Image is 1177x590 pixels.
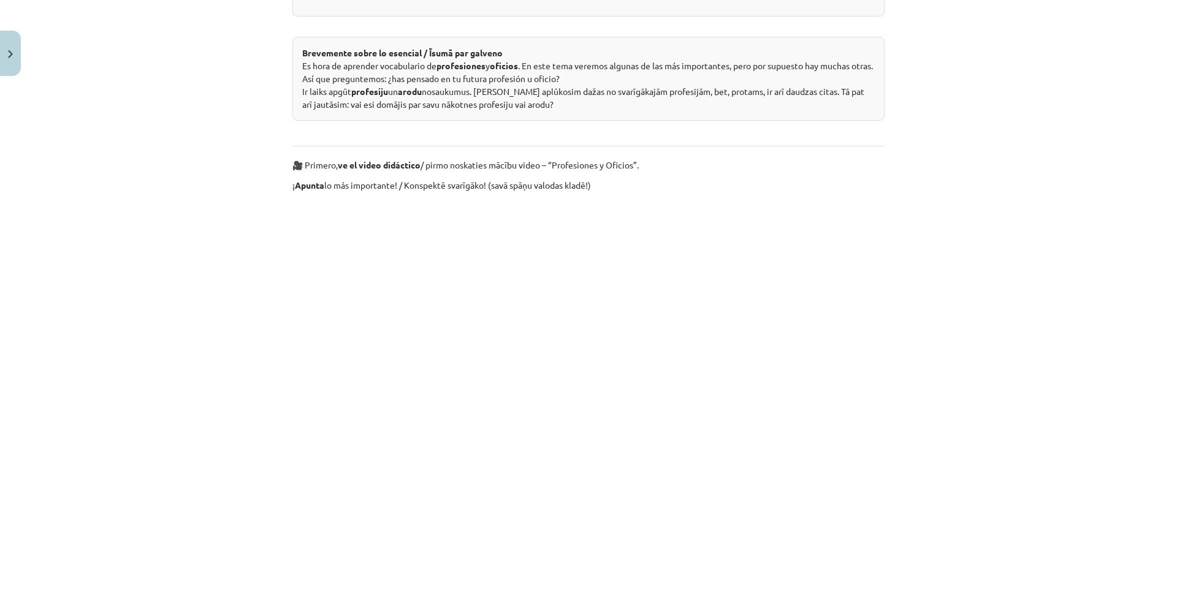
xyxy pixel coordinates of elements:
p: 🎥 Primero, / pirmo noskaties mācību video – “Profesiones y Oficios”. [292,159,885,172]
p: ¡ lo más importante! / Konspektē svarīgāko! (savā spāņu valodas kladē!) [292,179,885,192]
iframe: Tema 1. Profesiones y Oficios [292,199,885,569]
b: oficios [490,60,518,71]
b: profesiju [351,86,388,97]
b: arodu [398,86,422,97]
b: ve el video didáctico [338,159,421,170]
b: Apunta [295,180,324,191]
b: profesiones [436,60,486,71]
div: Es hora de aprender vocabulario de y . En este tema veremos algunas de las más importantes, pero ... [292,37,885,121]
strong: Brevemente sobre lo esencial / Īsumā par galveno [302,47,503,58]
